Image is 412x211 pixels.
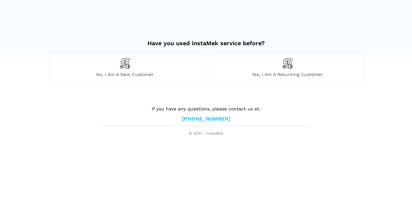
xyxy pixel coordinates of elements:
span: Yes, I am a returning customer [211,71,363,77]
h2: Have you used instaMek service before? [49,33,364,47]
a: [PHONE_NUMBER] [182,116,230,123]
span: No, I am a new customer [49,71,201,77]
span: © 2021 - instaMek [103,131,309,136]
p: If you have any questions, please contact us at: [103,105,309,112]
